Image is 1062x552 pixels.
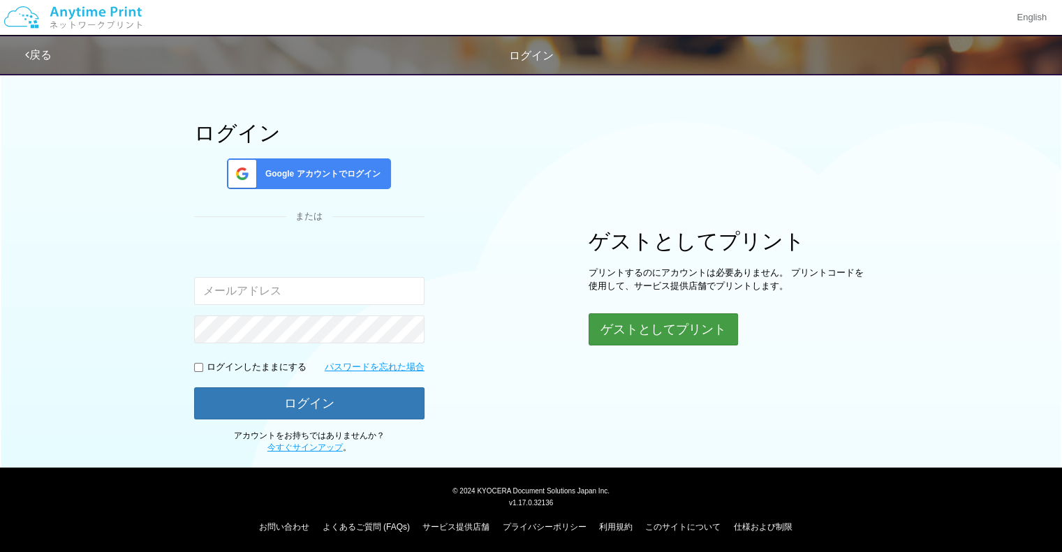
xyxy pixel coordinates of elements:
span: ログイン [509,50,554,61]
a: 利用規約 [599,522,633,532]
p: ログインしたままにする [207,361,307,374]
span: Google アカウントでログイン [260,168,381,180]
div: または [194,210,425,223]
h1: ログイン [194,121,425,144]
a: サービス提供店舗 [422,522,489,532]
a: パスワードを忘れた場合 [325,361,425,374]
a: お問い合わせ [259,522,309,532]
a: よくあるご質問 (FAQs) [323,522,410,532]
a: プライバシーポリシー [503,522,587,532]
a: 仕様および制限 [734,522,792,532]
button: ゲストとしてプリント [589,313,738,345]
span: 。 [267,442,351,452]
input: メールアドレス [194,277,425,305]
p: アカウントをお持ちではありませんか？ [194,430,425,454]
a: 今すぐサインアップ [267,442,343,452]
span: v1.17.0.32136 [509,498,553,507]
span: © 2024 KYOCERA Document Solutions Japan Inc. [452,486,610,495]
button: ログイン [194,387,425,419]
a: 戻る [25,49,52,61]
a: このサイトについて [645,522,721,532]
h1: ゲストとしてプリント [589,230,868,253]
p: プリントするのにアカウントは必要ありません。 プリントコードを使用して、サービス提供店舗でプリントします。 [589,267,868,292]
